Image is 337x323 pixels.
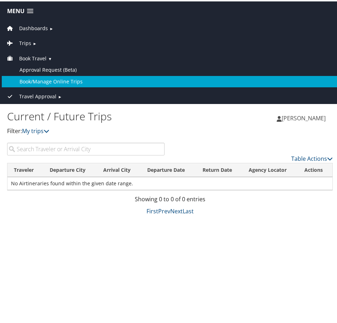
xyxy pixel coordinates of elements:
[43,162,96,176] th: Departure City: activate to sort column ascending
[5,38,31,45] a: Trips
[5,23,48,30] a: Dashboards
[7,162,43,176] th: Traveler: activate to sort column ascending
[19,23,48,31] span: Dashboards
[19,38,31,46] span: Trips
[291,153,333,161] a: Table Actions
[196,162,243,176] th: Return Date: activate to sort column ascending
[7,176,332,188] td: No Airtineraries found within the given date range.
[33,39,37,45] span: ►
[183,206,194,214] a: Last
[7,141,165,154] input: Search Traveler or Arrival City
[5,54,46,60] a: Book Travel
[7,6,24,13] span: Menu
[97,162,141,176] th: Arrival City: activate to sort column ascending
[7,108,170,122] h1: Current / Future Trips
[282,113,326,121] span: [PERSON_NAME]
[7,125,170,135] p: Filter:
[147,206,158,214] a: First
[48,55,52,60] span: ▼
[7,193,333,206] div: Showing 0 to 0 of 0 entries
[19,91,56,99] span: Travel Approval
[22,126,49,133] a: My trips
[158,206,170,214] a: Prev
[277,106,333,127] a: [PERSON_NAME]
[298,162,332,176] th: Actions
[5,92,56,98] a: Travel Approval
[170,206,183,214] a: Next
[19,53,46,61] span: Book Travel
[49,24,53,30] span: ►
[242,162,298,176] th: Agency Locator: activate to sort column ascending
[141,162,196,176] th: Departure Date: activate to sort column descending
[4,4,37,16] a: Menu
[58,93,62,98] span: ►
